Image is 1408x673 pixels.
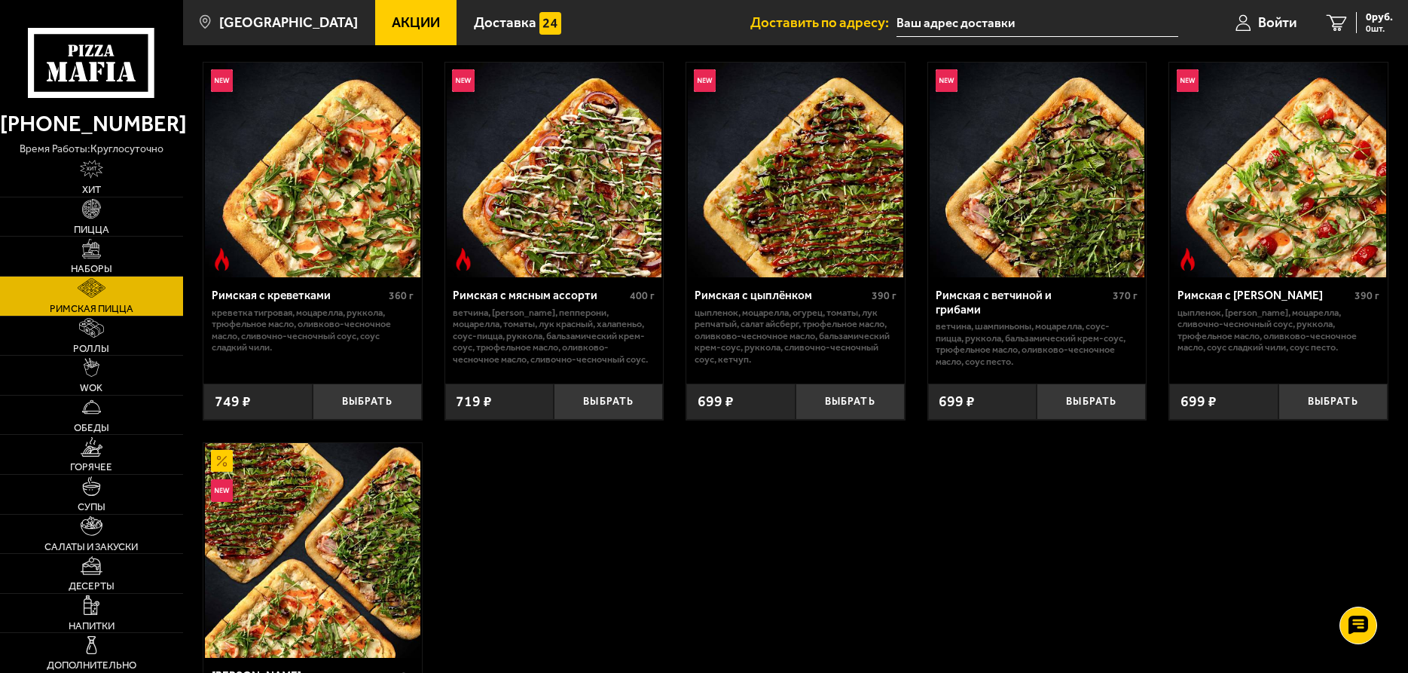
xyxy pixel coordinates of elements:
[1366,24,1393,33] span: 0 шт.
[70,462,112,472] span: Горячее
[930,63,1144,277] img: Римская с ветчиной и грибами
[211,450,233,472] img: Акционный
[203,63,421,277] a: НовинкаОстрое блюдоРимская с креветками
[452,248,474,270] img: Острое блюдо
[750,16,896,30] span: Доставить по адресу:
[554,384,663,420] button: Выбрать
[1366,12,1393,23] span: 0 руб.
[872,289,896,302] span: 390 г
[1177,69,1199,91] img: Новинка
[1180,394,1217,408] span: 699 ₽
[539,12,561,34] img: 15daf4d41897b9f0e9f617042186c801.svg
[1177,248,1199,270] img: Острое блюдо
[445,63,663,277] a: НовинкаОстрое блюдоРимская с мясным ассорти
[695,289,868,303] div: Римская с цыплёнком
[698,394,734,408] span: 699 ₽
[1177,307,1379,353] p: цыпленок, [PERSON_NAME], моцарелла, сливочно-чесночный соус, руккола, трюфельное масло, оливково-...
[212,307,414,353] p: креветка тигровая, моцарелла, руккола, трюфельное масло, оливково-чесночное масло, сливочно-чесно...
[313,384,422,420] button: Выбрать
[47,660,136,670] span: Дополнительно
[474,16,536,30] span: Доставка
[796,384,905,420] button: Выбрать
[1037,384,1146,420] button: Выбрать
[695,307,896,366] p: цыпленок, моцарелла, огурец, томаты, лук репчатый, салат айсберг, трюфельное масло, оливково-чесн...
[211,248,233,270] img: Острое блюдо
[73,344,109,353] span: Роллы
[212,289,385,303] div: Римская с креветками
[1171,63,1385,277] img: Римская с томатами черри
[69,621,115,631] span: Напитки
[71,264,112,274] span: Наборы
[936,320,1138,367] p: ветчина, шампиньоны, моцарелла, соус-пицца, руккола, бальзамический крем-соус, трюфельное масло, ...
[452,69,474,91] img: Новинка
[74,225,109,234] span: Пицца
[205,443,420,658] img: Мама Миа
[928,63,1146,277] a: НовинкаРимская с ветчиной и грибами
[896,9,1178,37] input: Ваш адрес доставки
[694,69,716,91] img: Новинка
[78,502,105,512] span: Супы
[1169,63,1387,277] a: НовинкаОстрое блюдоРимская с томатами черри
[392,16,440,30] span: Акции
[630,289,655,302] span: 400 г
[74,423,109,433] span: Обеды
[453,307,655,366] p: ветчина, [PERSON_NAME], пепперони, моцарелла, томаты, лук красный, халапеньо, соус-пицца, руккола...
[1177,289,1351,303] div: Римская с [PERSON_NAME]
[1278,384,1388,420] button: Выбрать
[936,69,958,91] img: Новинка
[205,63,420,277] img: Римская с креветками
[1113,289,1138,302] span: 370 г
[211,479,233,501] img: Новинка
[453,289,626,303] div: Римская с мясным ассорти
[80,383,102,393] span: WOK
[219,16,358,30] span: [GEOGRAPHIC_DATA]
[686,63,904,277] a: НовинкаРимская с цыплёнком
[50,304,133,314] span: Римская пицца
[688,63,903,277] img: Римская с цыплёнком
[389,289,414,302] span: 360 г
[1355,289,1379,302] span: 390 г
[215,394,251,408] span: 749 ₽
[82,185,101,194] span: Хит
[456,394,492,408] span: 719 ₽
[1258,16,1297,30] span: Войти
[203,443,421,658] a: АкционныйНовинкаМама Миа
[69,581,115,591] span: Десерты
[211,69,233,91] img: Новинка
[44,542,138,552] span: Салаты и закуски
[939,394,975,408] span: 699 ₽
[936,289,1109,317] div: Римская с ветчиной и грибами
[447,63,661,277] img: Римская с мясным ассорти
